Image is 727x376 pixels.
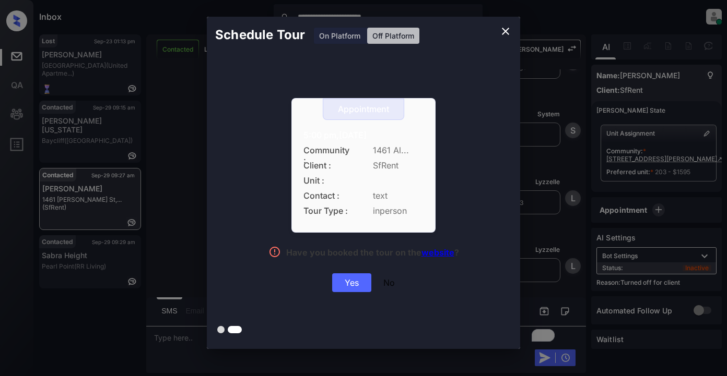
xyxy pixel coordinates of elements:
[303,191,350,201] span: Contact :
[332,273,371,292] div: Yes
[373,161,424,171] span: SfRent
[495,21,516,42] button: close
[207,17,313,53] h2: Schedule Tour
[421,247,454,258] a: website
[373,191,424,201] span: text
[286,247,459,260] div: Have you booked the tour on the ?
[303,130,424,140] div: 5:00 pm,[DATE]
[373,145,424,155] span: 1461 Al...
[373,206,424,216] span: inperson
[323,104,404,114] div: Appointment
[303,145,350,155] span: Community :
[303,206,350,216] span: Tour Type :
[383,277,395,288] div: No
[303,176,350,186] span: Unit :
[303,161,350,171] span: Client :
